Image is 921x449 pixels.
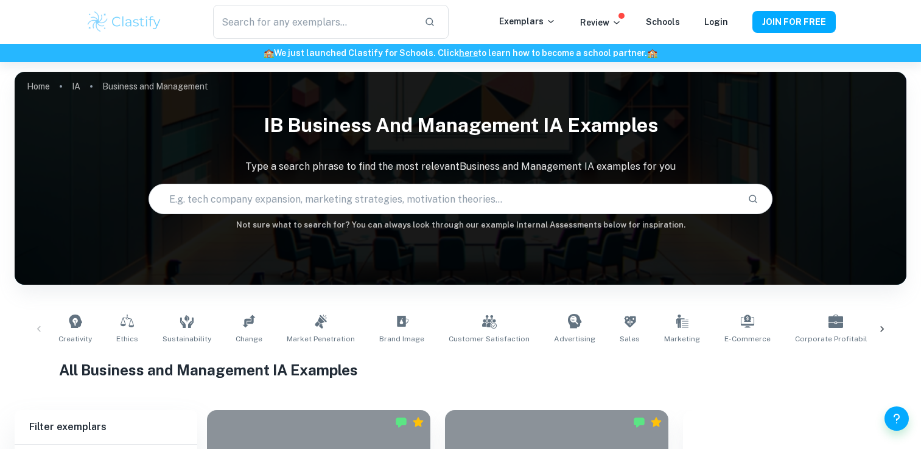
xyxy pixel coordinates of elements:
a: Schools [646,17,680,27]
div: Premium [650,416,662,428]
h1: All Business and Management IA Examples [59,359,862,381]
img: Marked [633,416,645,428]
span: 🏫 [647,48,657,58]
span: Ethics [116,333,138,344]
span: Sustainability [163,333,211,344]
p: Business and Management [102,80,208,93]
span: Creativity [58,333,92,344]
span: E-commerce [724,333,771,344]
input: Search for any exemplars... [213,5,414,39]
span: Customer Satisfaction [449,333,530,344]
a: here [459,48,478,58]
button: JOIN FOR FREE [752,11,836,33]
h6: Not sure what to search for? You can always look through our example Internal Assessments below f... [15,219,906,231]
img: Clastify logo [86,10,163,34]
span: Corporate Profitability [795,333,876,344]
span: Advertising [554,333,595,344]
a: Login [704,17,728,27]
p: Review [580,16,622,29]
h1: IB Business and Management IA examples [15,106,906,145]
button: Help and Feedback [884,406,909,431]
span: Sales [620,333,640,344]
span: 🏫 [264,48,274,58]
h6: Filter exemplars [15,410,197,444]
a: IA [72,78,80,95]
span: Brand Image [379,333,424,344]
span: Marketing [664,333,700,344]
input: E.g. tech company expansion, marketing strategies, motivation theories... [149,182,738,216]
span: Change [236,333,262,344]
a: Home [27,78,50,95]
img: Marked [395,416,407,428]
button: Search [743,189,763,209]
div: Premium [412,416,424,428]
span: Market Penetration [287,333,355,344]
p: Type a search phrase to find the most relevant Business and Management IA examples for you [15,159,906,174]
h6: We just launched Clastify for Schools. Click to learn how to become a school partner. [2,46,919,60]
p: Exemplars [499,15,556,28]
